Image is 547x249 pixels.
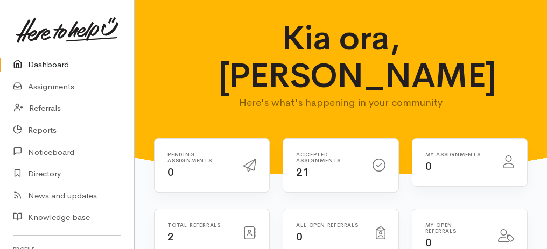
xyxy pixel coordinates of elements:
[296,152,359,163] h6: Accepted assignments
[167,166,174,179] span: 0
[296,230,303,244] span: 0
[425,160,432,173] span: 0
[167,230,174,244] span: 2
[219,95,464,110] p: Here's what's happening in your community
[296,166,308,179] span: 21
[167,152,230,163] h6: Pending assignments
[425,152,490,158] h6: My assignments
[296,222,362,228] h6: All open referrals
[219,19,464,95] h1: Kia ora, [PERSON_NAME]
[167,222,230,228] h6: Total referrals
[425,222,485,234] h6: My open referrals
